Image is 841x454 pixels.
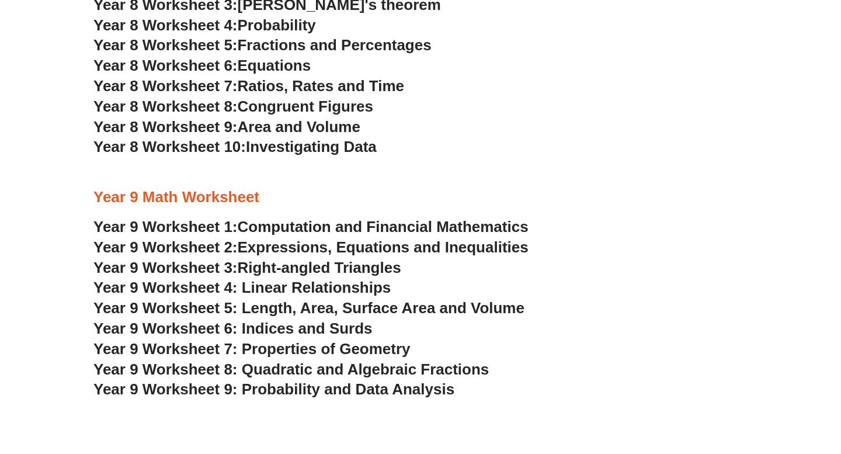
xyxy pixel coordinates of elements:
[238,57,311,74] span: Equations
[93,259,401,276] a: Year 9 Worksheet 3:Right-angled Triangles
[238,118,360,136] span: Area and Volume
[93,138,246,155] span: Year 8 Worksheet 10:
[93,361,489,378] a: Year 9 Worksheet 8: Quadratic and Algebraic Fractions
[238,16,316,34] span: Probability
[238,77,404,95] span: Ratios, Rates and Time
[238,218,529,235] span: Computation and Financial Mathematics
[93,57,238,74] span: Year 8 Worksheet 6:
[93,279,391,296] a: Year 9 Worksheet 4: Linear Relationships
[93,77,404,95] a: Year 8 Worksheet 7:Ratios, Rates and Time
[641,322,841,454] iframe: Chat Widget
[238,98,373,115] span: Congruent Figures
[93,238,238,256] span: Year 9 Worksheet 2:
[246,138,377,155] span: Investigating Data
[93,218,238,235] span: Year 9 Worksheet 1:
[93,118,360,136] a: Year 8 Worksheet 9:Area and Volume
[93,138,377,155] a: Year 8 Worksheet 10:Investigating Data
[238,238,529,256] span: Expressions, Equations and Inequalities
[93,16,316,34] a: Year 8 Worksheet 4:Probability
[93,340,411,358] a: Year 9 Worksheet 7: Properties of Geometry
[93,77,238,95] span: Year 8 Worksheet 7:
[93,36,432,54] a: Year 8 Worksheet 5:Fractions and Percentages
[93,57,311,74] a: Year 8 Worksheet 6:Equations
[93,16,238,34] span: Year 8 Worksheet 4:
[93,118,238,136] span: Year 8 Worksheet 9:
[93,188,748,207] h3: Year 9 Math Worksheet
[93,380,454,398] a: Year 9 Worksheet 9: Probability and Data Analysis
[93,259,238,276] span: Year 9 Worksheet 3:
[238,36,432,54] span: Fractions and Percentages
[93,238,529,256] a: Year 9 Worksheet 2:Expressions, Equations and Inequalities
[93,36,238,54] span: Year 8 Worksheet 5:
[93,98,238,115] span: Year 8 Worksheet 8:
[93,320,373,337] a: Year 9 Worksheet 6: Indices and Surds
[93,299,524,317] a: Year 9 Worksheet 5: Length, Area, Surface Area and Volume
[238,259,401,276] span: Right-angled Triangles
[93,98,373,115] a: Year 8 Worksheet 8:Congruent Figures
[93,218,529,235] a: Year 9 Worksheet 1:Computation and Financial Mathematics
